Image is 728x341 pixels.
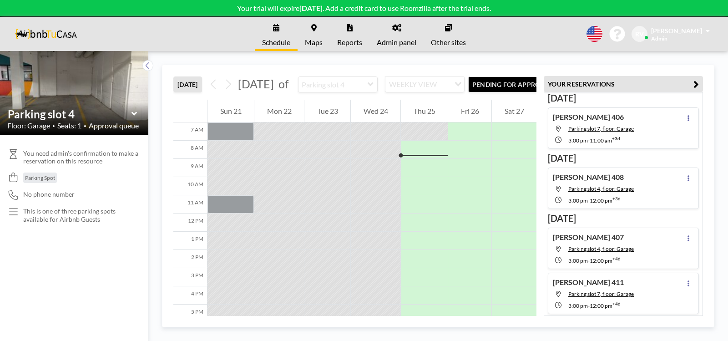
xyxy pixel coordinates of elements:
[8,107,131,121] input: Parking slot 4
[385,76,464,92] div: Search for option
[351,100,400,122] div: Wed 24
[305,39,323,46] span: Maps
[89,121,139,130] span: Approval queue
[553,233,624,242] h4: [PERSON_NAME] 407
[588,302,590,309] span: -
[173,177,207,195] div: 10 AM
[173,195,207,214] div: 11 AM
[612,301,621,306] sup: +4d
[23,149,141,165] span: You need admin's confirmation to make a reservation on this resource
[25,174,55,181] span: Parking Spot
[7,121,50,130] span: Floor: Garage
[431,39,466,46] span: Other sites
[298,77,368,92] input: Parking slot 4
[612,256,621,261] sup: +4d
[238,77,274,91] span: [DATE]
[651,27,702,35] span: [PERSON_NAME]
[173,250,207,268] div: 2 PM
[173,141,207,159] div: 8 AM
[588,137,590,144] span: -
[330,17,369,51] a: Reports
[568,137,588,144] span: 3:00 PM
[262,39,290,46] span: Schedule
[568,185,634,192] span: Parking slot 4, floor: Garage
[612,196,621,201] sup: +3d
[52,123,55,129] span: •
[15,25,77,43] img: organization-logo
[568,245,634,252] span: Parking slot 4, floor: Garage
[401,100,448,122] div: Thu 25
[173,286,207,305] div: 4 PM
[23,190,75,198] span: No phone number
[548,213,699,224] h3: [DATE]
[173,159,207,177] div: 9 AM
[448,100,491,122] div: Fri 26
[651,35,667,42] span: Admin
[173,76,202,92] button: [DATE]
[468,76,570,92] button: PENDING FOR APPROVAL
[173,305,207,323] div: 5 PM
[440,78,449,90] input: Search for option
[173,232,207,250] div: 1 PM
[492,100,536,122] div: Sat 27
[337,39,362,46] span: Reports
[588,257,590,264] span: -
[377,39,416,46] span: Admin panel
[57,121,81,130] span: Seats: 1
[424,17,473,51] a: Other sites
[304,100,350,122] div: Tue 23
[207,100,254,122] div: Sun 21
[387,78,439,90] span: WEEKLY VIEW
[568,290,634,297] span: Parking slot 7, floor: Garage
[553,173,624,182] h4: [PERSON_NAME] 408
[548,153,699,164] h3: [DATE]
[173,122,207,141] div: 7 AM
[588,197,590,204] span: -
[568,302,588,309] span: 3:00 PM
[590,257,612,264] span: 12:00 PM
[84,123,86,129] span: •
[568,197,588,204] span: 3:00 PM
[568,257,588,264] span: 3:00 PM
[173,214,207,232] div: 12 PM
[255,17,298,51] a: Schedule
[298,17,330,51] a: Maps
[590,137,612,144] span: 11:00 AM
[612,136,620,141] sup: +3d
[23,207,130,223] p: This is one of three parking spots available for Airbnb Guests
[369,17,424,51] a: Admin panel
[568,125,634,132] span: Parking slot 7, floor: Garage
[548,92,699,104] h3: [DATE]
[544,76,703,92] button: YOUR RESERVATIONS
[635,30,644,38] span: RV
[278,77,288,91] span: of
[173,268,207,286] div: 3 PM
[590,302,612,309] span: 12:00 PM
[590,197,612,204] span: 12:00 PM
[254,100,304,122] div: Mon 22
[553,112,624,122] h4: [PERSON_NAME] 406
[553,278,624,287] h4: [PERSON_NAME] 411
[299,4,323,12] b: [DATE]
